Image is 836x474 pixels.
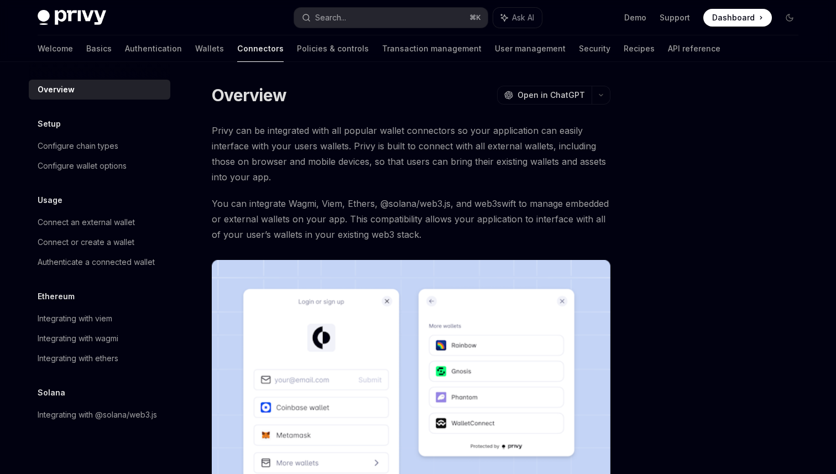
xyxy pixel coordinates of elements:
[212,123,610,185] span: Privy can be integrated with all popular wallet connectors so your application can easily interfa...
[29,348,170,368] a: Integrating with ethers
[579,35,610,62] a: Security
[38,83,75,96] div: Overview
[38,332,118,345] div: Integrating with wagmi
[38,290,75,303] h5: Ethereum
[493,8,542,28] button: Ask AI
[212,85,286,105] h1: Overview
[624,35,655,62] a: Recipes
[38,256,155,269] div: Authenticate a connected wallet
[38,159,127,173] div: Configure wallet options
[29,136,170,156] a: Configure chain types
[294,8,488,28] button: Search...⌘K
[315,11,346,24] div: Search...
[29,252,170,272] a: Authenticate a connected wallet
[29,80,170,100] a: Overview
[382,35,482,62] a: Transaction management
[38,352,118,365] div: Integrating with ethers
[624,12,646,23] a: Demo
[38,312,112,325] div: Integrating with viem
[29,212,170,232] a: Connect an external wallet
[712,12,755,23] span: Dashboard
[495,35,566,62] a: User management
[781,9,798,27] button: Toggle dark mode
[237,35,284,62] a: Connectors
[660,12,690,23] a: Support
[29,309,170,329] a: Integrating with viem
[38,216,135,229] div: Connect an external wallet
[195,35,224,62] a: Wallets
[38,35,73,62] a: Welcome
[38,194,62,207] h5: Usage
[703,9,772,27] a: Dashboard
[512,12,534,23] span: Ask AI
[125,35,182,62] a: Authentication
[38,236,134,249] div: Connect or create a wallet
[29,405,170,425] a: Integrating with @solana/web3.js
[297,35,369,62] a: Policies & controls
[212,196,610,242] span: You can integrate Wagmi, Viem, Ethers, @solana/web3.js, and web3swift to manage embedded or exter...
[29,329,170,348] a: Integrating with wagmi
[38,139,118,153] div: Configure chain types
[497,86,592,105] button: Open in ChatGPT
[38,117,61,131] h5: Setup
[469,13,481,22] span: ⌘ K
[38,386,65,399] h5: Solana
[29,232,170,252] a: Connect or create a wallet
[38,10,106,25] img: dark logo
[38,408,157,421] div: Integrating with @solana/web3.js
[518,90,585,101] span: Open in ChatGPT
[668,35,720,62] a: API reference
[29,156,170,176] a: Configure wallet options
[86,35,112,62] a: Basics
